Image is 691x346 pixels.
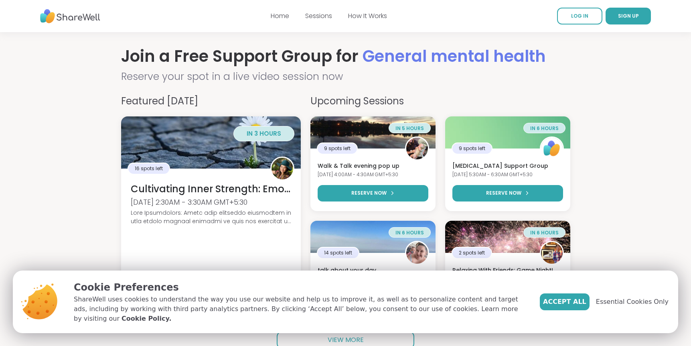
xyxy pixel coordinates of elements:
a: Sessions [305,11,332,20]
span: RESERVE NOW [486,189,521,197]
h3: talk about your day [318,267,428,275]
div: [DATE] 2:30AM - 3:30AM GMT+5:30 [131,197,291,207]
span: VIEW MORE [328,335,364,344]
h3: Cultivating Inner Strength: Emotional Regulation [131,182,291,196]
span: Accept All [543,297,586,307]
span: 9 spots left [459,145,485,152]
span: General mental health [363,45,546,67]
button: RESERVE NOW [318,185,428,201]
span: in 6 hours [530,125,559,132]
div: [DATE] 4:00AM - 4:30AM GMT+5:30 [318,171,428,178]
img: AmberWolffWizard [541,242,563,264]
button: RESERVE NOW [452,185,563,201]
span: 16 spots left [135,165,163,172]
span: 14 spots left [324,249,352,256]
img: ShareWell [541,138,563,159]
h4: Upcoming Sessions [310,94,570,108]
span: 9 spots left [324,145,351,152]
img: TiffanyVL [272,158,293,179]
h2: Reserve your spot in a live video session now [121,69,570,84]
h1: Join a Free Support Group for [121,45,570,67]
a: LOG IN [557,8,602,24]
button: SIGN UP [606,8,651,24]
span: RESERVE NOW [351,189,387,197]
img: talk about your day [310,221,436,253]
a: Cookie Policy. [122,314,171,324]
h3: [MEDICAL_DATA] Support Group [452,162,563,170]
span: in 5 hours [395,125,424,132]
h3: Relaxing With Friends: Game Night! [452,267,563,275]
img: Depression Support Group [445,116,570,149]
a: Home [271,11,289,20]
h3: Walk & Talk evening pop up [318,162,428,170]
a: How It Works [348,11,387,20]
span: 2 spots left [459,249,485,256]
img: ShareWell Nav Logo [40,5,100,27]
img: Cultivating Inner Strength: Emotional Regulation [121,116,301,169]
p: ShareWell uses cookies to understand the way you use our website and help us to improve it, as we... [74,295,527,324]
button: Accept All [540,293,590,310]
span: in 6 hours [530,229,559,236]
img: Shay2Olivia [406,242,428,264]
img: Sunnyt [406,138,428,159]
span: in 6 hours [395,229,424,236]
span: Essential Cookies Only [596,297,669,307]
span: SIGN UP [618,12,639,19]
img: Relaxing With Friends: Game Night! [445,221,570,253]
img: Walk & Talk evening pop up [310,116,436,149]
div: Lore Ipsumdolors: Ametc adip elitseddo eiusmodtem in utla etdolo magnaal enimadmi ve quis nos exe... [131,209,291,226]
p: Cookie Preferences [74,280,527,295]
span: in 3 hours [247,129,281,138]
span: LOG IN [571,12,588,19]
h4: Featured [DATE] [121,94,301,108]
div: [DATE] 5:30AM - 6:30AM GMT+5:30 [452,171,563,178]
